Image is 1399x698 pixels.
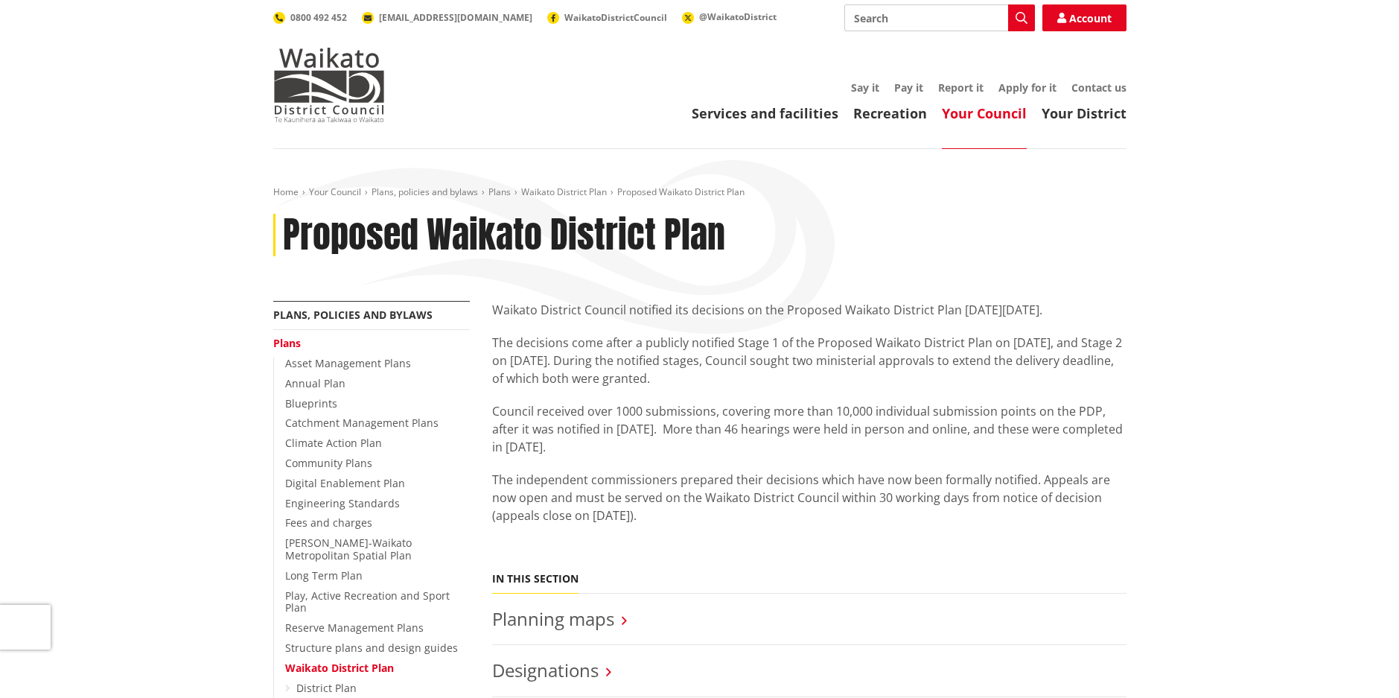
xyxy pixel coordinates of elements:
[296,681,357,695] a: District Plan
[285,416,439,430] a: Catchment Management Plans
[309,185,361,198] a: Your Council
[853,104,927,122] a: Recreation
[285,641,458,655] a: Structure plans and design guides
[362,11,532,24] a: [EMAIL_ADDRESS][DOMAIN_NAME]
[488,185,511,198] a: Plans
[492,606,614,631] a: Planning maps
[273,185,299,198] a: Home
[273,48,385,122] img: Waikato District Council - Te Kaunihera aa Takiwaa o Waikato
[285,356,411,370] a: Asset Management Plans
[492,658,599,682] a: Designations
[547,11,667,24] a: WaikatoDistrictCouncil
[285,661,394,675] a: Waikato District Plan
[273,186,1126,199] nav: breadcrumb
[372,185,478,198] a: Plans, policies and bylaws
[1042,104,1126,122] a: Your District
[492,301,1126,319] p: Waikato District Council notified its decisions on the Proposed Waikato District Plan [DATE][DATE].
[1071,80,1126,95] a: Contact us
[699,10,777,23] span: @WaikatoDistrict
[285,568,363,583] a: Long Term Plan
[285,396,337,410] a: Blueprints
[273,308,433,322] a: Plans, policies and bylaws
[1042,4,1126,31] a: Account
[285,436,382,450] a: Climate Action Plan
[285,536,412,562] a: [PERSON_NAME]-Waikato Metropolitan Spatial Plan
[285,621,424,635] a: Reserve Management Plans
[844,4,1035,31] input: Search input
[290,11,347,24] span: 0800 492 452
[998,80,1057,95] a: Apply for it
[285,496,400,510] a: Engineering Standards
[851,80,879,95] a: Say it
[285,476,405,490] a: Digital Enablement Plan
[283,214,725,257] h1: Proposed Waikato District Plan
[492,334,1126,387] p: The decisions come after a publicly notified Stage 1 of the Proposed Waikato District Plan on [DA...
[894,80,923,95] a: Pay it
[273,11,347,24] a: 0800 492 452
[285,515,372,530] a: Fees and charges
[285,376,345,390] a: Annual Plan
[521,185,607,198] a: Waikato District Plan
[938,80,984,95] a: Report it
[564,11,667,24] span: WaikatoDistrictCouncil
[692,104,838,122] a: Services and facilities
[492,471,1126,524] p: The independent commissioners prepared their decisions which have now been formally notified. App...
[942,104,1027,122] a: Your Council
[492,573,579,586] h5: In this section
[285,588,450,615] a: Play, Active Recreation and Sport Plan
[285,456,372,470] a: Community Plans
[682,10,777,23] a: @WaikatoDistrict
[492,402,1126,456] p: Council received over 1000 submissions, covering more than 10,000 individual submission points on...
[617,185,745,198] span: Proposed Waikato District Plan
[273,336,301,350] a: Plans
[379,11,532,24] span: [EMAIL_ADDRESS][DOMAIN_NAME]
